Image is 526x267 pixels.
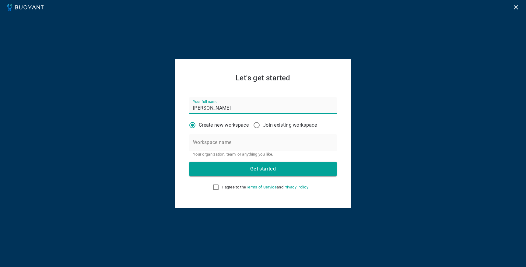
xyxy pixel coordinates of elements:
a: Privacy Policy [283,185,308,189]
button: Get started [189,162,337,176]
p: Your organization, team, or anything you like. [193,152,333,157]
span: I agree to the and [222,185,308,190]
p: Create new workspace [199,122,249,128]
label: Your full name [193,99,217,104]
button: Logout [511,2,521,12]
p: Join existing workspace [263,122,317,128]
a: Terms of Service [246,185,277,189]
a: Logout [511,4,521,10]
h2: Let's get started [189,74,337,82]
h4: Get started [250,166,276,172]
